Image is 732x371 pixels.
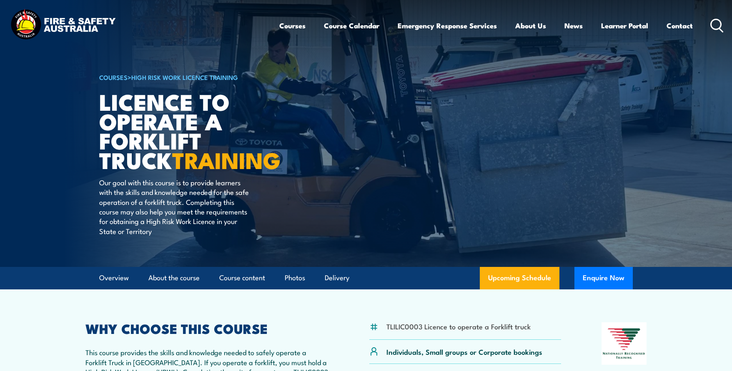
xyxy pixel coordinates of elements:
a: About the course [148,267,200,289]
h2: WHY CHOOSE THIS COURSE [85,322,329,334]
h1: Licence to operate a forklift truck [99,92,305,169]
a: Upcoming Schedule [480,267,559,289]
a: Contact [667,15,693,37]
a: Courses [279,15,306,37]
a: Learner Portal [601,15,648,37]
a: Emergency Response Services [398,15,497,37]
a: Photos [285,267,305,289]
a: About Us [515,15,546,37]
a: Overview [99,267,129,289]
p: Individuals, Small groups or Corporate bookings [386,347,542,356]
a: COURSES [99,72,128,82]
a: Delivery [325,267,349,289]
button: Enquire Now [574,267,633,289]
li: TLILIC0003 Licence to operate a Forklift truck [386,321,531,331]
a: High Risk Work Licence Training [131,72,238,82]
p: Our goal with this course is to provide learners with the skills and knowledge needed for the saf... [99,177,251,236]
h6: > [99,72,305,82]
strong: TRAINING [172,142,281,177]
a: Course content [219,267,265,289]
a: Course Calendar [324,15,379,37]
a: News [564,15,583,37]
img: Nationally Recognised Training logo. [602,322,647,365]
